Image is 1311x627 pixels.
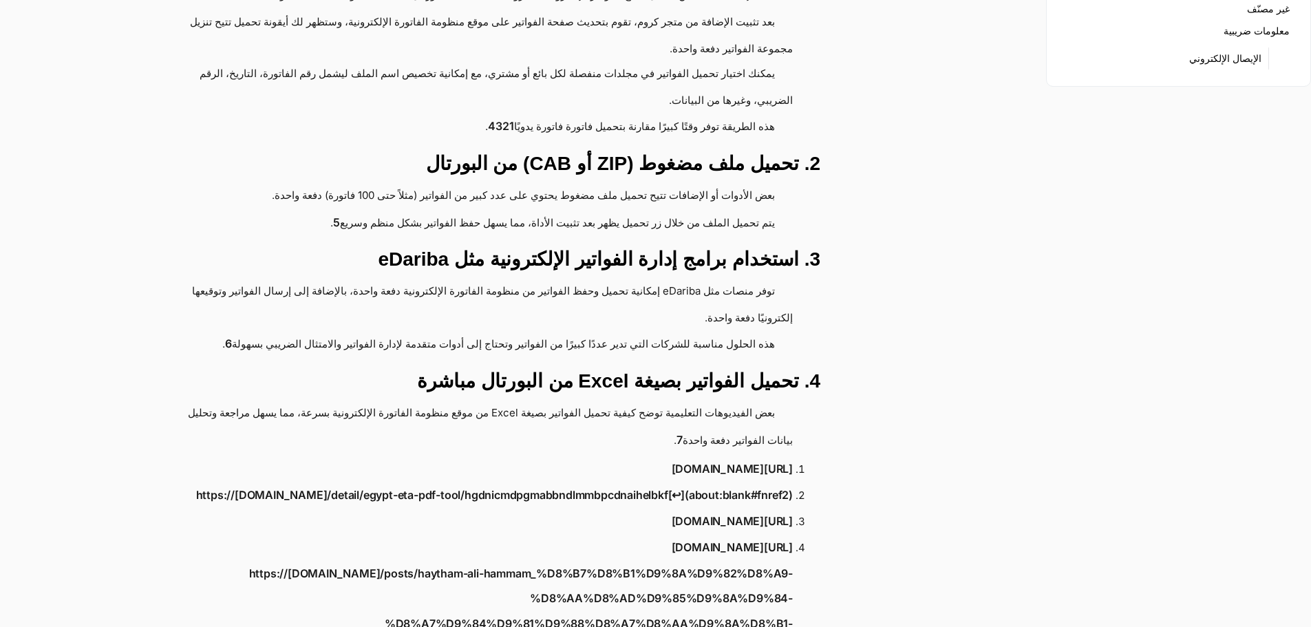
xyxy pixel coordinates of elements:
a: 2 [502,114,509,139]
a: الإيصال الإلكتروني [1189,49,1261,68]
li: هذه الحلول مناسبة للشركات التي تدير عددًا كبيرًا من الفواتير وتحتاج إلى أدوات متقدمة لإدارة الفوا... [149,331,793,359]
h3: 3. استخدام برامج إدارة الفواتير الإلكترونية مثل eDariba [135,247,820,272]
a: 7 [676,427,683,453]
a: [URL][DOMAIN_NAME] [672,456,793,482]
li: هذه الطريقة توفر وقتًا كبيرًا مقارنة بتحميل فاتورة فاتورة يدويًا . [149,114,793,141]
a: [URL][DOMAIN_NAME] [672,535,793,560]
a: 5 [333,210,340,235]
a: 4 [488,114,495,139]
li: بعد تثبيت الإضافة من متجر كروم، تقوم بتحديث صفحة الفواتير على موقع منظومة الفاتورة الإلكترونية، و... [149,10,793,62]
a: 1 [509,114,514,139]
a: 3 [495,114,502,139]
li: بعض الأدوات أو الإضافات تتيح تحميل ملف مضغوط يحتوي على عدد كبير من الفواتير (مثلاً حتى 100 فاتورة... [149,183,793,210]
a: 6 [225,331,232,357]
a: [URL][DOMAIN_NAME] [672,509,793,534]
li: توفر منصات مثل eDariba إمكانية تحميل وحفظ الفواتير من منظومة الفاتورة الإلكترونية دفعة واحدة، بال... [149,279,793,331]
li: بعض الفيديوهات التعليمية توضح كيفية تحميل الفواتير بصيغة Excel من موقع منظومة الفاتورة الإلكتروني... [149,401,793,454]
h3: 2. تحميل ملف مضغوط (ZIP أو CAB) من البورتال [135,151,820,176]
li: يمكنك اختيار تحميل الفواتير في مجلدات منفصلة لكل بائع أو مشتري، مع إمكانية تخصيص اسم الملف ليشمل ... [149,61,793,114]
a: https://[DOMAIN_NAME]/detail/egypt-eta-pdf-tool/hgdnicmdpgmabbndlmmbpcdnaihelbkf[↩︎](about:blank#... [196,482,793,508]
a: معلومات ضريبية [1224,21,1290,41]
h3: 4. تحميل الفواتير بصيغة Excel من البورتال مباشرة [135,369,820,394]
li: يتم تحميل الملف من خلال زر تحميل يظهر بعد تثبيت الأداة، مما يسهل حفظ الفواتير بشكل منظم وسريع . [149,210,793,237]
